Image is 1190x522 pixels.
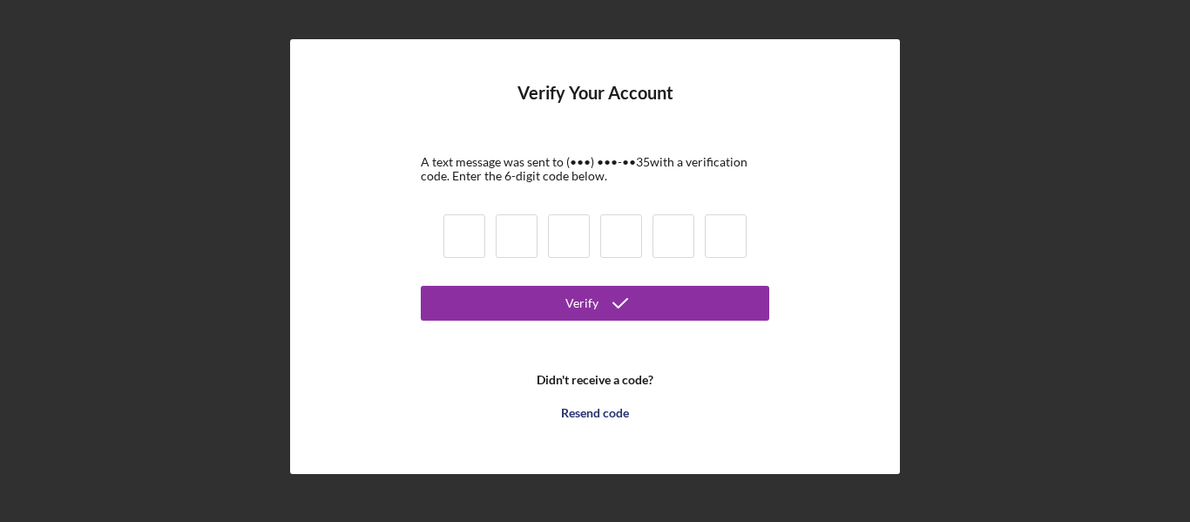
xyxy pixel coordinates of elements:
div: Resend code [561,396,629,430]
div: A text message was sent to (•••) •••-•• 35 with a verification code. Enter the 6-digit code below. [421,155,769,183]
h4: Verify Your Account [517,83,673,129]
b: Didn't receive a code? [537,373,653,387]
button: Verify [421,286,769,321]
button: Resend code [421,396,769,430]
div: Verify [565,286,598,321]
